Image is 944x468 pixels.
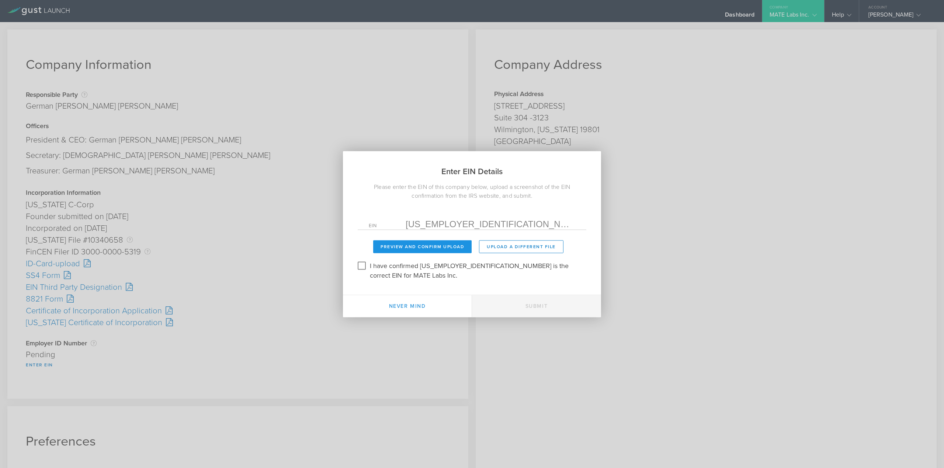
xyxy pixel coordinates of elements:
button: Preview and Confirm Upload [373,240,472,253]
iframe: Chat Widget [907,433,944,468]
button: Submit [472,295,601,317]
label: I have confirmed [US_EMPLOYER_IDENTIFICATION_NUMBER] is the correct EIN for MATE Labs Inc. [370,260,584,280]
label: EIN [369,223,406,229]
button: Upload a different File [479,240,563,253]
button: Never mind [343,295,472,317]
h2: Enter EIN Details [343,151,601,182]
div: Please enter the EIN of this company below, upload a screenshot of the EIN confirmation from the ... [343,182,601,200]
input: Required [406,218,575,229]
